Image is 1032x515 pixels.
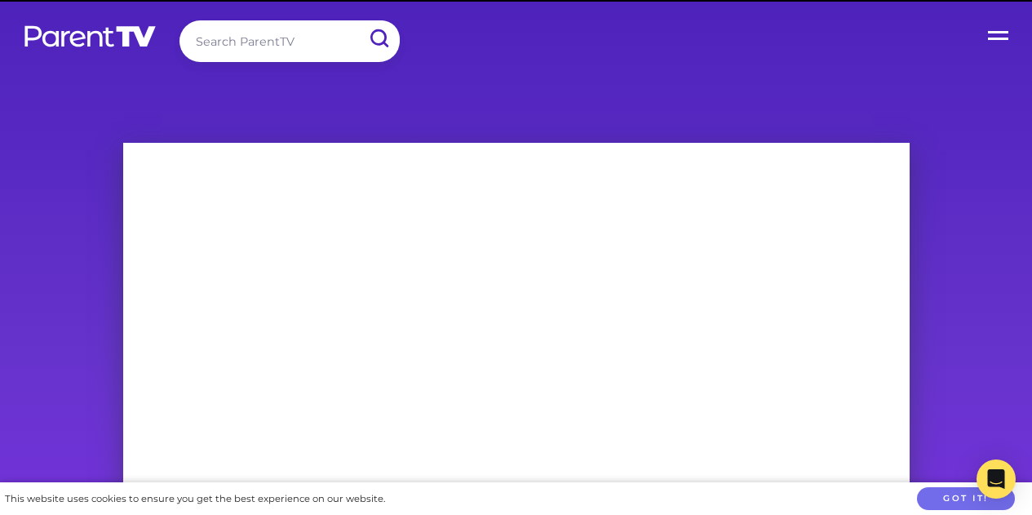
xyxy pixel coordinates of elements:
div: This website uses cookies to ensure you get the best experience on our website. [5,491,385,508]
div: Open Intercom Messenger [977,460,1016,499]
input: Submit [357,20,400,57]
img: parenttv-logo-white.4c85aaf.svg [23,24,157,48]
button: Got it! [917,487,1015,511]
input: Search ParentTV [179,20,400,62]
